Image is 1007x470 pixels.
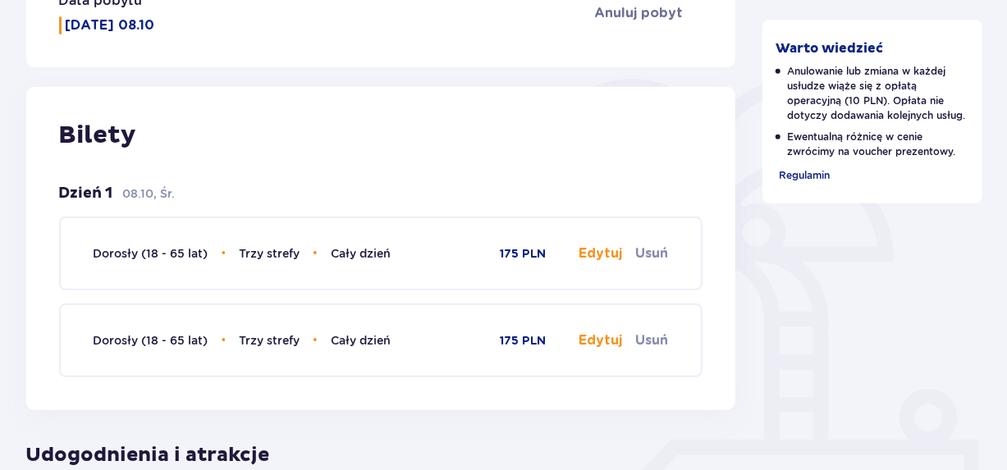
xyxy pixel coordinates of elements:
p: Dzień 1 [59,184,113,203]
span: Dorosły (18 - 65 lat) [94,247,208,260]
p: Udogodnienia i atrakcje [26,430,736,468]
span: Cały dzień [331,334,391,347]
p: 175 PLN [500,246,546,262]
span: Trzy strefy [239,247,300,260]
p: Warto wiedzieć [776,39,883,57]
button: Edytuj [579,331,622,349]
span: • [313,245,318,262]
a: Anuluj pobyt [594,4,703,22]
span: Cały dzień [331,247,391,260]
span: • [313,332,318,349]
p: Ewentualną różnicę w cenie zwrócimy na voucher prezentowy. [776,130,969,159]
span: Anuluj pobyt [594,4,683,22]
span: • [222,245,227,262]
button: Edytuj [579,244,622,262]
p: 08.10, Śr. [123,185,176,202]
a: Regulamin [776,166,830,184]
span: Dorosły (18 - 65 lat) [94,334,208,347]
p: Anulowanie lub zmiana w każdej usłudze wiąże się z opłatą operacyjną (10 PLN). Opłata nie dotyczy... [776,64,969,123]
p: [DATE] 08.10 [66,16,155,34]
span: Regulamin [779,169,830,181]
span: • [222,332,227,349]
p: 175 PLN [500,333,546,349]
button: Usuń [635,331,668,349]
button: Usuń [635,244,668,262]
p: Bilety [59,120,703,151]
span: Trzy strefy [239,334,300,347]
